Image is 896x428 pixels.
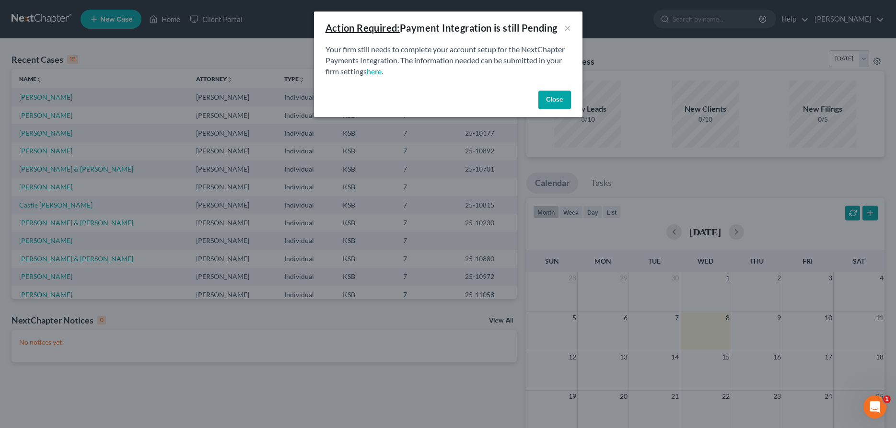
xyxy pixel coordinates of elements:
[326,22,400,34] u: Action Required:
[564,22,571,34] button: ×
[326,21,558,35] div: Payment Integration is still Pending
[326,44,571,77] p: Your firm still needs to complete your account setup for the NextChapter Payments Integration. Th...
[538,91,571,110] button: Close
[863,395,886,418] iframe: Intercom live chat
[367,67,382,76] a: here
[883,395,891,403] span: 1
